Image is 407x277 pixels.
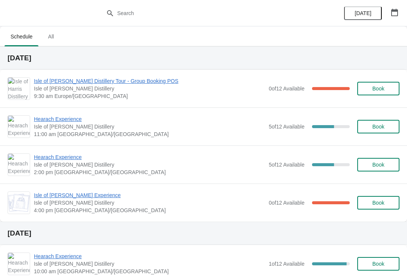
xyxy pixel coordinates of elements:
span: [DATE] [355,10,371,16]
span: 0 of 12 Available [269,200,304,206]
button: Book [357,158,399,171]
span: Isle of [PERSON_NAME] Distillery [34,199,265,207]
h2: [DATE] [8,54,399,62]
span: Isle of [PERSON_NAME] Experience [34,191,265,199]
span: 2:00 pm [GEOGRAPHIC_DATA]/[GEOGRAPHIC_DATA] [34,168,265,176]
span: Book [372,200,384,206]
span: 4:00 pm [GEOGRAPHIC_DATA]/[GEOGRAPHIC_DATA] [34,207,265,214]
img: Hearach Experience | Isle of Harris Distillery | 2:00 pm Europe/London [8,154,30,176]
img: Isle of Harris Distillery Tour - Group Booking POS | Isle of Harris Distillery | 9:30 am Europe/L... [8,78,30,99]
span: 11:00 am [GEOGRAPHIC_DATA]/[GEOGRAPHIC_DATA] [34,130,265,138]
span: Hearach Experience [34,253,265,260]
input: Search [117,6,305,20]
span: 10:00 am [GEOGRAPHIC_DATA]/[GEOGRAPHIC_DATA] [34,268,265,275]
span: Isle of [PERSON_NAME] Distillery Tour - Group Booking POS [34,77,265,85]
span: Hearach Experience [34,153,265,161]
img: Hearach Experience | Isle of Harris Distillery | 10:00 am Europe/London [8,253,30,275]
span: Book [372,124,384,130]
img: Hearach Experience | Isle of Harris Distillery | 11:00 am Europe/London [8,116,30,138]
span: 1 of 12 Available [269,261,304,267]
span: Isle of [PERSON_NAME] Distillery [34,85,265,92]
span: Book [372,86,384,92]
span: Isle of [PERSON_NAME] Distillery [34,260,265,268]
span: 5 of 12 Available [269,162,304,168]
span: Isle of [PERSON_NAME] Distillery [34,123,265,130]
span: Book [372,162,384,168]
span: Hearach Experience [34,115,265,123]
button: Book [357,257,399,271]
h2: [DATE] [8,230,399,237]
button: Book [357,82,399,95]
span: Book [372,261,384,267]
span: 5 of 12 Available [269,124,304,130]
span: Schedule [5,30,38,43]
button: Book [357,120,399,133]
span: 9:30 am Europe/[GEOGRAPHIC_DATA] [34,92,265,100]
span: All [41,30,60,43]
button: [DATE] [344,6,382,20]
span: Isle of [PERSON_NAME] Distillery [34,161,265,168]
button: Book [357,196,399,210]
img: Isle of Harris Gin Experience | Isle of Harris Distillery | 4:00 pm Europe/London [8,194,30,212]
span: 0 of 12 Available [269,86,304,92]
